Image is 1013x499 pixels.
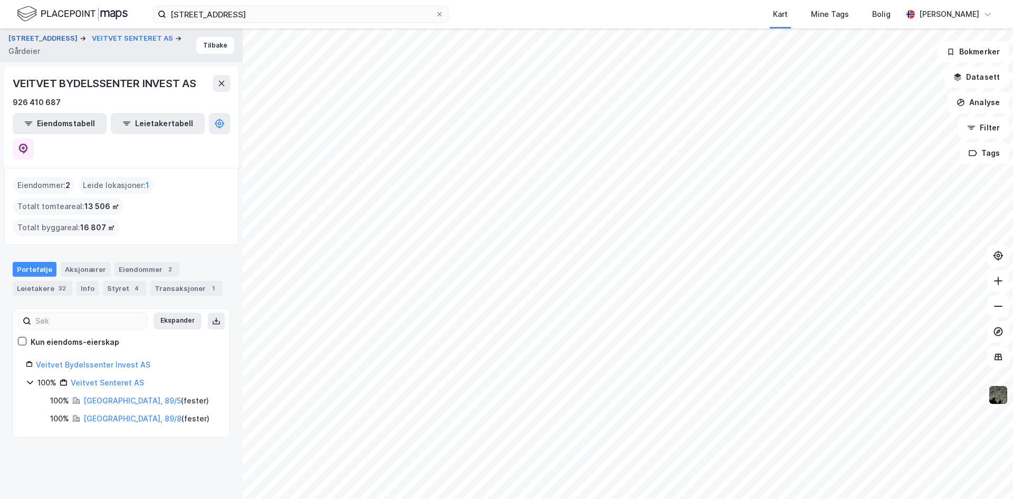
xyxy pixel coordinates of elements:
[103,281,146,296] div: Styret
[17,5,128,23] img: logo.f888ab2527a4732fd821a326f86c7f29.svg
[919,8,979,21] div: [PERSON_NAME]
[13,113,107,134] button: Eiendomstabell
[31,313,147,329] input: Søk
[8,45,40,58] div: Gårdeier
[77,281,99,296] div: Info
[811,8,849,21] div: Mine Tags
[13,75,198,92] div: VEITVET BYDELSSENTER INVEST AS
[56,283,68,294] div: 32
[196,37,234,54] button: Tilbake
[960,448,1013,499] iframe: Chat Widget
[37,376,56,389] div: 100%
[988,385,1008,405] img: 9k=
[61,262,110,277] div: Aksjonærer
[83,414,181,423] a: [GEOGRAPHIC_DATA], 89/8
[165,264,175,275] div: 2
[773,8,788,21] div: Kart
[13,96,61,109] div: 926 410 687
[114,262,179,277] div: Eiendommer
[872,8,891,21] div: Bolig
[944,67,1009,88] button: Datasett
[938,41,1009,62] button: Bokmerker
[13,262,56,277] div: Portefølje
[83,412,209,425] div: ( fester )
[166,6,435,22] input: Søk på adresse, matrikkel, gårdeiere, leietakere eller personer
[50,412,69,425] div: 100%
[83,396,181,405] a: [GEOGRAPHIC_DATA], 89/5
[948,92,1009,113] button: Analyse
[31,336,119,349] div: Kun eiendoms-eierskap
[84,200,119,213] span: 13 506 ㎡
[960,143,1009,164] button: Tags
[79,177,154,194] div: Leide lokasjoner :
[131,283,142,294] div: 4
[111,113,205,134] button: Leietakertabell
[208,283,218,294] div: 1
[13,219,119,236] div: Totalt byggareal :
[36,360,150,369] a: Veitvet Bydelssenter Invest AS
[80,221,115,234] span: 16 807 ㎡
[13,198,123,215] div: Totalt tomteareal :
[13,177,74,194] div: Eiendommer :
[958,117,1009,138] button: Filter
[50,394,69,407] div: 100%
[13,281,72,296] div: Leietakere
[146,179,149,192] span: 1
[154,313,202,329] button: Ekspander
[92,33,175,44] button: VEITVET SENTERET AS
[65,179,70,192] span: 2
[71,378,144,387] a: Veitvet Senteret AS
[150,281,223,296] div: Transaksjoner
[8,33,80,44] button: [STREET_ADDRESS]
[83,394,209,407] div: ( fester )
